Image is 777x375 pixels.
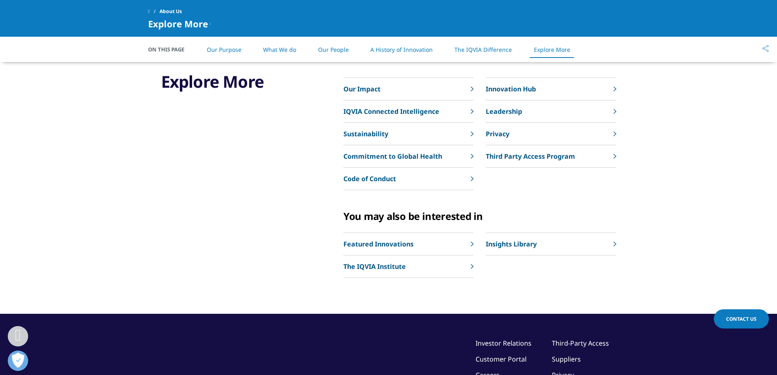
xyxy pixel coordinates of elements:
p: Privacy [486,129,509,139]
a: Insights Library [486,233,616,255]
a: Innovation Hub [486,78,616,100]
p: Featured Innovations [343,239,414,249]
p: Third Party Access Program [486,151,575,161]
a: Contact Us [714,309,769,328]
a: Commitment to Global Health [343,145,474,168]
div: You may also be interested in [343,210,616,222]
p: Commitment to Global Health [343,151,442,161]
a: Our Impact [343,78,474,100]
a: What We do [263,46,296,53]
a: IQVIA Connected Intelligence [343,100,474,123]
span: Contact Us [726,315,757,322]
a: Privacy [486,123,616,145]
h3: Explore More [161,71,297,92]
a: Third-Party Access [552,339,609,348]
a: Explore More [534,46,570,53]
a: Leadership [486,100,616,123]
p: Sustainability [343,129,388,139]
p: Our Impact [343,84,381,94]
a: ​Code of Conduct [343,168,474,190]
span: About Us [159,4,182,19]
button: Open Preferences [8,351,28,371]
a: Customer Portal [476,355,527,364]
span: On This Page [148,45,193,53]
p: Leadership [486,107,522,116]
span: Explore More [148,19,208,29]
p: The IQVIA Institute [343,262,406,271]
a: A History of Innovation [370,46,433,53]
a: Featured Innovations [343,233,474,255]
p: Insights Library [486,239,537,249]
a: Investor Relations [476,339,531,348]
a: Sustainability [343,123,474,145]
a: Third Party Access Program [486,145,616,168]
p: ​Code of Conduct [343,174,396,184]
a: The IQVIA Institute [343,255,474,278]
p: Innovation Hub [486,84,536,94]
a: Our Purpose [207,46,241,53]
p: IQVIA Connected Intelligence [343,107,439,116]
a: Our People [318,46,349,53]
a: The IQVIA Difference [454,46,512,53]
a: Suppliers [552,355,581,364]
